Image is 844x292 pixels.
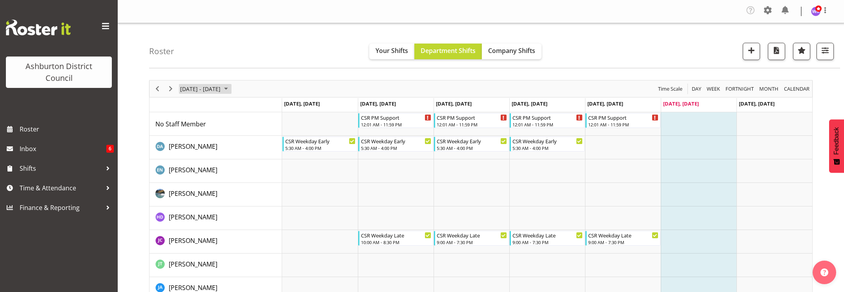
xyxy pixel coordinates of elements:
[482,44,541,59] button: Company Shifts
[169,166,217,174] span: [PERSON_NAME]
[169,189,217,198] a: [PERSON_NAME]
[20,143,106,155] span: Inbox
[20,123,114,135] span: Roster
[414,44,482,59] button: Department Shifts
[585,113,660,128] div: No Staff Member"s event - CSR PM Support Begin From Friday, September 5, 2025 at 12:01:00 AM GMT+...
[510,137,585,151] div: Deborah Anderson"s event - CSR Weekday Early Begin From Thursday, September 4, 2025 at 5:30:00 AM...
[169,165,217,175] a: [PERSON_NAME]
[169,260,217,268] span: [PERSON_NAME]
[6,20,71,35] img: Rosterit website logo
[284,100,320,107] span: [DATE], [DATE]
[164,80,177,97] div: Next
[20,162,102,174] span: Shifts
[783,84,810,94] span: calendar
[285,137,355,145] div: CSR Weekday Early
[512,121,583,128] div: 12:01 AM - 11:59 PM
[510,231,585,246] div: Jill Cullimore"s event - CSR Weekday Late Begin From Thursday, September 4, 2025 at 9:00:00 AM GM...
[588,231,658,239] div: CSR Weekday Late
[588,239,658,245] div: 9:00 AM - 7:30 PM
[793,43,810,60] button: Highlight an important date within the roster.
[20,202,102,214] span: Finance & Reporting
[657,84,684,94] button: Time Scale
[588,113,658,121] div: CSR PM Support
[588,121,658,128] div: 12:01 AM - 11:59 PM
[283,137,357,151] div: Deborah Anderson"s event - CSR Weekday Early Begin From Monday, September 1, 2025 at 5:30:00 AM G...
[758,84,780,94] button: Timeline Month
[361,121,431,128] div: 12:01 AM - 11:59 PM
[358,137,433,151] div: Deborah Anderson"s event - CSR Weekday Early Begin From Tuesday, September 2, 2025 at 5:30:00 AM ...
[587,100,623,107] span: [DATE], [DATE]
[169,236,217,245] a: [PERSON_NAME]
[421,46,476,55] span: Department Shifts
[151,80,164,97] div: Previous
[512,145,583,151] div: 5:30 AM - 4:00 PM
[724,84,755,94] button: Fortnight
[149,230,282,254] td: Jill Cullimore resource
[811,7,820,16] img: wendy-keepa436.jpg
[369,44,414,59] button: Your Shifts
[512,100,547,107] span: [DATE], [DATE]
[149,183,282,206] td: Harrison Doak resource
[376,46,408,55] span: Your Shifts
[488,46,535,55] span: Company Shifts
[820,268,828,276] img: help-xxl-2.png
[179,84,232,94] button: September 01 - 07, 2025
[169,259,217,269] a: [PERSON_NAME]
[361,137,431,145] div: CSR Weekday Early
[14,60,104,84] div: Ashburton District Council
[725,84,755,94] span: Fortnight
[166,84,176,94] button: Next
[817,43,834,60] button: Filter Shifts
[149,47,174,56] h4: Roster
[149,206,282,230] td: Hayley Dickson resource
[437,239,507,245] div: 9:00 AM - 7:30 PM
[169,212,217,222] a: [PERSON_NAME]
[739,100,775,107] span: [DATE], [DATE]
[706,84,721,94] span: Week
[106,145,114,153] span: 6
[169,213,217,221] span: [PERSON_NAME]
[358,231,433,246] div: Jill Cullimore"s event - CSR Weekday Late Begin From Tuesday, September 2, 2025 at 10:00:00 AM GM...
[155,119,206,129] a: No Staff Member
[149,112,282,136] td: No Staff Member resource
[285,145,355,151] div: 5:30 AM - 4:00 PM
[437,231,507,239] div: CSR Weekday Late
[657,84,683,94] span: Time Scale
[437,145,507,151] div: 5:30 AM - 4:00 PM
[437,137,507,145] div: CSR Weekday Early
[434,137,509,151] div: Deborah Anderson"s event - CSR Weekday Early Begin From Wednesday, September 3, 2025 at 5:30:00 A...
[434,113,509,128] div: No Staff Member"s event - CSR PM Support Begin From Wednesday, September 3, 2025 at 12:01:00 AM G...
[361,231,431,239] div: CSR Weekday Late
[169,142,217,151] a: [PERSON_NAME]
[691,84,702,94] span: Day
[510,113,585,128] div: No Staff Member"s event - CSR PM Support Begin From Thursday, September 4, 2025 at 12:01:00 AM GM...
[691,84,703,94] button: Timeline Day
[783,84,811,94] button: Month
[149,254,282,277] td: John Tarry resource
[585,231,660,246] div: Jill Cullimore"s event - CSR Weekday Late Begin From Friday, September 5, 2025 at 9:00:00 AM GMT+...
[360,100,396,107] span: [DATE], [DATE]
[512,113,583,121] div: CSR PM Support
[361,239,431,245] div: 10:00 AM - 8:30 PM
[833,127,840,155] span: Feedback
[829,119,844,173] button: Feedback - Show survey
[155,120,206,128] span: No Staff Member
[361,113,431,121] div: CSR PM Support
[361,145,431,151] div: 5:30 AM - 4:00 PM
[512,231,583,239] div: CSR Weekday Late
[512,239,583,245] div: 9:00 AM - 7:30 PM
[149,136,282,159] td: Deborah Anderson resource
[758,84,779,94] span: Month
[149,159,282,183] td: Ellen McManus resource
[705,84,722,94] button: Timeline Week
[358,113,433,128] div: No Staff Member"s event - CSR PM Support Begin From Tuesday, September 2, 2025 at 12:01:00 AM GMT...
[152,84,163,94] button: Previous
[743,43,760,60] button: Add a new shift
[20,182,102,194] span: Time & Attendance
[179,84,221,94] span: [DATE] - [DATE]
[663,100,699,107] span: [DATE], [DATE]
[768,43,785,60] button: Download a PDF of the roster according to the set date range.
